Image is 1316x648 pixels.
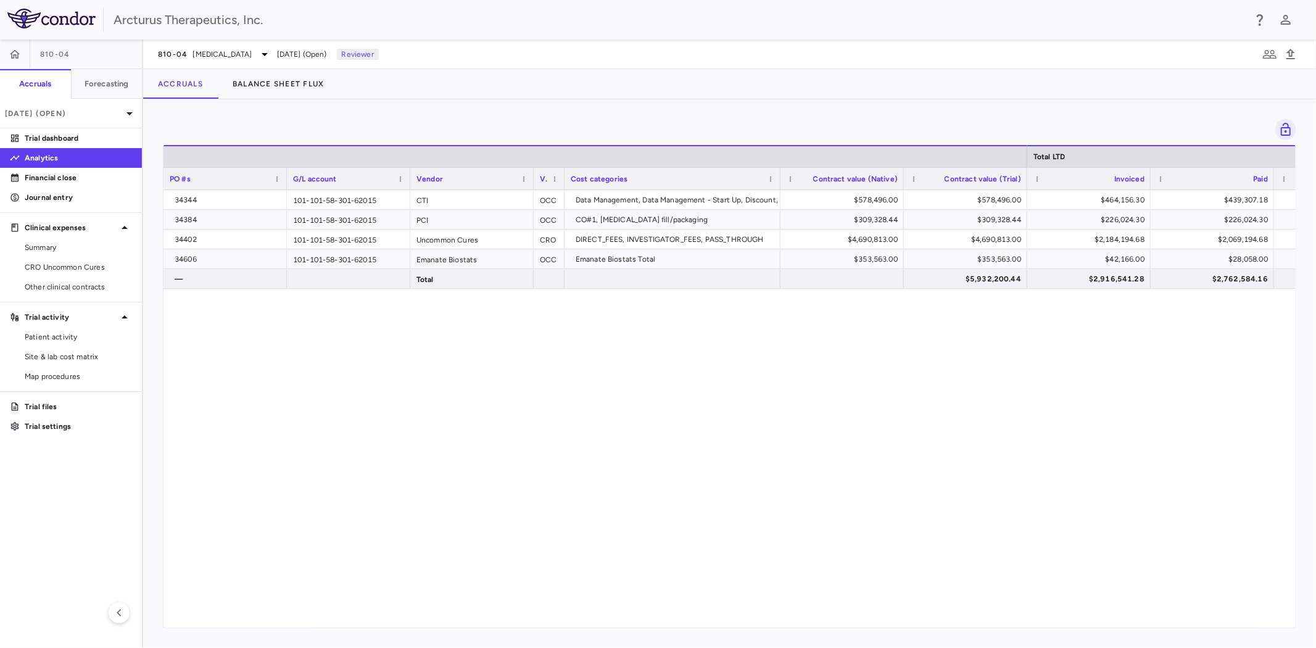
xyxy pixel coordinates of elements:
div: $2,069,194.68 [1162,230,1268,249]
p: Reviewer [337,49,379,60]
div: OCC [534,210,565,229]
span: Total LTD [1033,152,1065,161]
img: logo-full-BYUhSk78.svg [7,9,96,28]
div: $578,496.00 [915,190,1021,210]
div: OCC [534,190,565,209]
div: $5,932,200.44 [915,269,1021,289]
div: $2,762,584.16 [1162,269,1268,289]
span: Vendor [416,175,443,183]
div: Data Management, Data Management - Start Up, Discount, EDC Vendor [576,190,822,210]
span: Map procedures [25,371,132,382]
span: 810-04 [158,49,188,59]
div: $2,916,541.28 [1038,269,1144,289]
p: Journal entry [25,192,132,203]
div: 101-101-58-301-62015 [287,249,410,268]
span: CRO Uncommon Cures [25,262,132,273]
div: CTI [410,190,534,209]
div: Emanate Biostats [410,249,534,268]
div: 34344 [175,190,281,210]
span: You do not have permission to lock or unlock grids [1270,119,1296,140]
div: $226,024.30 [1162,210,1268,230]
p: Trial settings [25,421,132,432]
div: 34402 [175,230,281,249]
div: Total [410,269,534,288]
div: $464,156.30 [1038,190,1144,210]
span: Patient activity [25,331,132,343]
div: 101-101-58-301-62015 [287,210,410,229]
div: CO#1, [MEDICAL_DATA] fill/packaging [576,210,774,230]
p: Trial dashboard [25,133,132,144]
span: Contract value (Trial) [945,175,1021,183]
span: [DATE] (Open) [277,49,327,60]
button: Accruals [143,69,218,99]
button: Balance Sheet Flux [218,69,339,99]
span: Summary [25,242,132,253]
span: Invoiced [1114,175,1144,183]
div: DIRECT_FEES, INVESTIGATOR_FEES, PASS_THROUGH [576,230,774,249]
span: [MEDICAL_DATA] [193,49,252,60]
div: 101-101-58-301-62015 [287,190,410,209]
span: Contract value (Native) [813,175,898,183]
p: [DATE] (Open) [5,108,122,119]
span: Cost categories [571,175,627,183]
div: $42,166.00 [1038,249,1144,269]
div: 101-101-58-301-62015 [287,230,410,249]
div: CRO [534,230,565,249]
div: $28,058.00 [1162,249,1268,269]
div: $353,563.00 [792,249,898,269]
p: Analytics [25,152,132,164]
div: $2,184,194.68 [1038,230,1144,249]
span: Vendor type [540,175,547,183]
div: $226,024.30 [1038,210,1144,230]
div: $578,496.00 [792,190,898,210]
div: $439,307.18 [1162,190,1268,210]
div: $309,328.44 [792,210,898,230]
p: Clinical expenses [25,222,117,233]
div: $4,690,813.00 [792,230,898,249]
h6: Accruals [19,78,51,89]
div: PCI [410,210,534,229]
span: G/L account [293,175,337,183]
div: OCC [534,249,565,268]
div: 34606 [175,249,281,269]
span: PO #s [170,175,191,183]
div: $309,328.44 [915,210,1021,230]
h6: Forecasting [85,78,129,89]
div: $4,690,813.00 [915,230,1021,249]
span: 810-04 [40,49,70,59]
p: Financial close [25,172,132,183]
span: Other clinical contracts [25,281,132,293]
span: Site & lab cost matrix [25,351,132,362]
p: Trial files [25,401,132,412]
div: Arcturus Therapeutics, Inc. [114,10,1244,29]
div: Uncommon Cures [410,230,534,249]
div: 34384 [175,210,281,230]
div: — [175,269,281,289]
p: Trial activity [25,312,117,323]
div: Emanate Biostats Total [576,249,774,269]
span: Paid [1253,175,1268,183]
div: $353,563.00 [915,249,1021,269]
